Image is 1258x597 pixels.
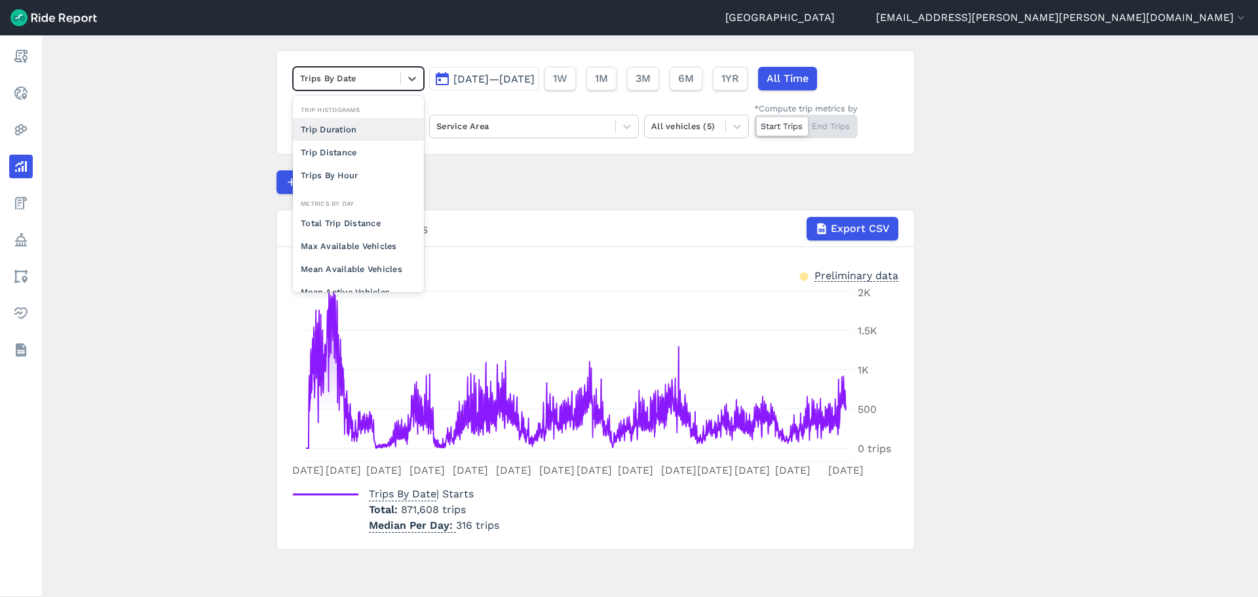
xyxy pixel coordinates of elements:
[767,71,809,87] span: All Time
[758,67,817,90] button: All Time
[618,464,653,476] tspan: [DATE]
[369,484,436,501] span: Trips By Date
[586,67,617,90] button: 1M
[9,45,33,68] a: Report
[670,67,702,90] button: 6M
[276,170,397,194] button: Compare Metrics
[577,464,612,476] tspan: [DATE]
[293,280,424,303] div: Mean Active Vehicles
[876,10,1248,26] button: [EMAIL_ADDRESS][PERSON_NAME][PERSON_NAME][DOMAIN_NAME]
[553,71,567,87] span: 1W
[369,503,401,516] span: Total
[496,464,531,476] tspan: [DATE]
[326,464,361,476] tspan: [DATE]
[401,503,466,516] span: 871,608 trips
[544,67,576,90] button: 1W
[369,515,456,533] span: Median Per Day
[293,217,898,241] div: Trips By Date | Starts
[831,221,890,237] span: Export CSV
[9,301,33,325] a: Health
[293,212,424,235] div: Total Trip Distance
[293,258,424,280] div: Mean Available Vehicles
[453,73,535,85] span: [DATE]—[DATE]
[636,71,651,87] span: 3M
[293,235,424,258] div: Max Available Vehicles
[369,518,499,533] p: 316 trips
[754,102,858,115] div: *Compute trip metrics by
[775,464,810,476] tspan: [DATE]
[828,464,864,476] tspan: [DATE]
[9,81,33,105] a: Realtime
[366,464,402,476] tspan: [DATE]
[293,164,424,187] div: Trips By Hour
[293,104,424,116] div: Trip Histograms
[627,67,659,90] button: 3M
[9,228,33,252] a: Policy
[429,67,539,90] button: [DATE]—[DATE]
[293,118,424,141] div: Trip Duration
[539,464,575,476] tspan: [DATE]
[369,488,474,500] span: | Starts
[595,71,608,87] span: 1M
[858,442,891,455] tspan: 0 trips
[10,9,97,26] img: Ride Report
[807,217,898,241] button: Export CSV
[661,464,696,476] tspan: [DATE]
[858,364,869,376] tspan: 1K
[9,265,33,288] a: Areas
[858,403,877,415] tspan: 500
[858,286,871,299] tspan: 2K
[721,71,739,87] span: 1YR
[814,268,898,282] div: Preliminary data
[9,191,33,215] a: Fees
[697,464,733,476] tspan: [DATE]
[734,464,770,476] tspan: [DATE]
[9,338,33,362] a: Datasets
[9,155,33,178] a: Analyze
[713,67,748,90] button: 1YR
[410,464,445,476] tspan: [DATE]
[858,324,877,337] tspan: 1.5K
[293,197,424,210] div: Metrics By Day
[678,71,694,87] span: 6M
[725,10,835,26] a: [GEOGRAPHIC_DATA]
[9,118,33,142] a: Heatmaps
[288,464,324,476] tspan: [DATE]
[453,464,488,476] tspan: [DATE]
[293,141,424,164] div: Trip Distance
